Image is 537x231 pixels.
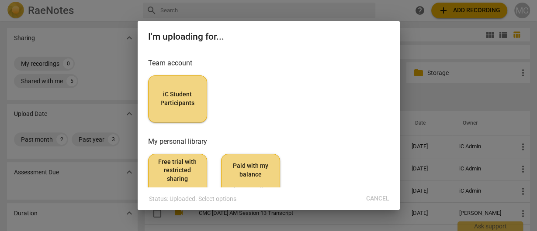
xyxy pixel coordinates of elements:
p: Status: Uploaded. Select options [149,194,236,204]
span: Free trial with restricted sharing [156,158,200,199]
button: Paid with my balance$3.75 credits [221,154,280,203]
h3: My personal library [148,136,389,147]
button: Free trial with restricted sharing90 trial minutes [148,154,207,203]
h3: Team account [148,58,389,68]
div: $3.75 credits [229,186,273,194]
span: Paid with my balance [229,162,273,194]
button: iC Student Participants [148,75,207,122]
h2: I'm uploading for... [148,31,389,42]
span: iC Student Participants [156,90,200,107]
